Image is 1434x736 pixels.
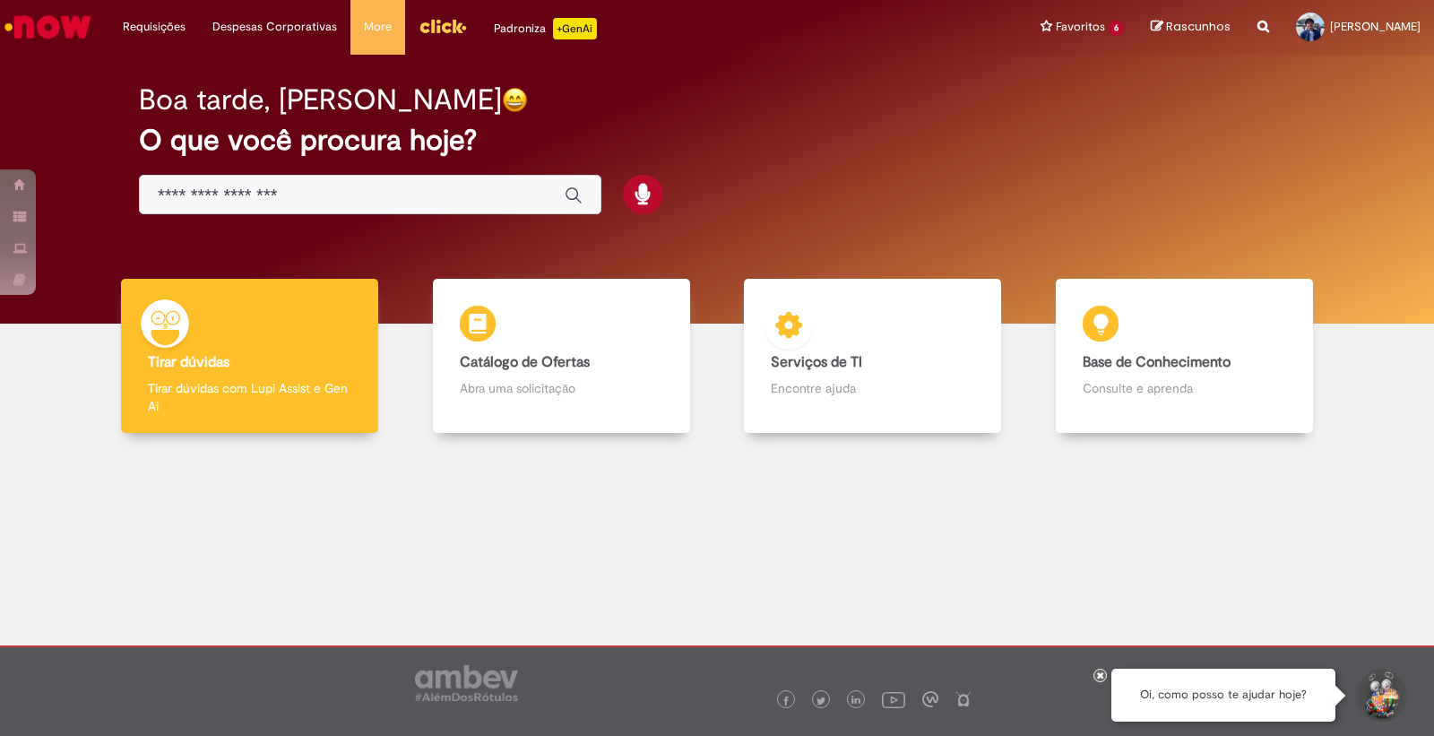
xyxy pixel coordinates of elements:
img: logo_footer_workplace.png [922,691,938,707]
span: Rascunhos [1166,18,1231,35]
img: logo_footer_twitter.png [816,697,825,706]
b: Serviços de TI [771,353,862,371]
span: Requisições [123,18,186,36]
a: Serviços de TI Encontre ajuda [717,279,1029,434]
h2: O que você procura hoje? [139,125,1295,156]
span: 6 [1109,21,1124,36]
img: logo_footer_youtube.png [882,688,905,711]
p: +GenAi [553,18,597,39]
p: Abra uma solicitação [460,379,663,397]
img: logo_footer_ambev_rotulo_gray.png [415,665,518,701]
b: Base de Conhecimento [1083,353,1231,371]
img: ServiceNow [2,9,94,45]
img: logo_footer_linkedin.png [851,696,860,706]
h2: Boa tarde, [PERSON_NAME] [139,84,502,116]
a: Rascunhos [1151,19,1231,36]
a: Base de Conhecimento Consulte e aprenda [1029,279,1341,434]
span: Favoritos [1056,18,1105,36]
b: Catálogo de Ofertas [460,353,590,371]
p: Consulte e aprenda [1083,379,1286,397]
a: Tirar dúvidas Tirar dúvidas com Lupi Assist e Gen Ai [94,279,406,434]
p: Tirar dúvidas com Lupi Assist e Gen Ai [148,379,351,415]
div: Padroniza [494,18,597,39]
b: Tirar dúvidas [148,353,229,371]
span: Despesas Corporativas [212,18,337,36]
div: Oi, como posso te ajudar hoje? [1111,669,1335,722]
img: click_logo_yellow_360x200.png [419,13,467,39]
a: Catálogo de Ofertas Abra uma solicitação [406,279,718,434]
span: [PERSON_NAME] [1330,19,1421,34]
p: Encontre ajuda [771,379,974,397]
img: logo_footer_naosei.png [955,691,972,707]
span: More [364,18,392,36]
img: logo_footer_facebook.png [782,697,790,706]
button: Iniciar Conversa de Suporte [1353,669,1407,723]
img: happy-face.png [502,87,528,113]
